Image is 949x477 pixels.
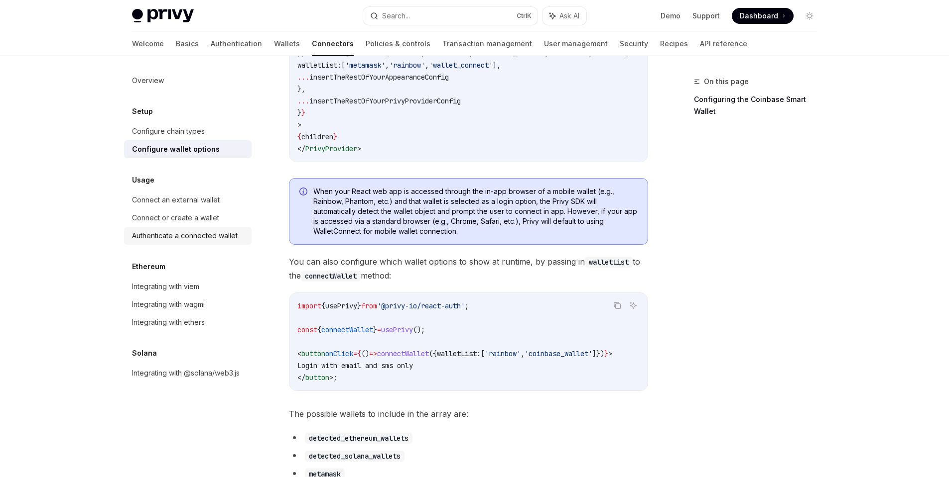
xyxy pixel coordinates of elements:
[363,7,538,25] button: Search...CtrlK
[124,72,252,90] a: Overview
[297,144,305,153] span: </
[305,433,412,444] code: detected_ethereum_wallets
[132,194,220,206] div: Connect an external wallet
[211,32,262,56] a: Authentication
[661,11,680,21] a: Demo
[389,61,425,70] span: 'rainbow'
[297,85,305,94] span: },
[329,373,333,382] span: >
[345,61,385,70] span: 'metamask'
[382,10,410,22] div: Search...
[694,92,825,119] a: Configuring the Coinbase Smart Wallet
[124,313,252,331] a: Integrating with ethers
[660,32,688,56] a: Recipes
[353,349,357,358] span: =
[620,32,648,56] a: Security
[132,105,153,117] h5: Setup
[592,349,604,358] span: ]})
[297,132,301,141] span: {
[544,32,608,56] a: User management
[366,32,430,56] a: Policies & controls
[312,32,354,56] a: Connectors
[341,61,345,70] span: [
[297,373,305,382] span: </
[124,140,252,158] a: Configure wallet options
[132,281,199,292] div: Integrating with viem
[585,257,633,268] code: walletList
[301,349,325,358] span: button
[542,7,586,25] button: Ask AI
[485,349,521,358] span: 'rainbow'
[132,367,240,379] div: Integrating with @solana/web3.js
[297,120,301,129] span: >
[124,227,252,245] a: Authenticate a connected wallet
[437,349,481,358] span: walletList:
[289,407,648,421] span: The possible wallets to include in the array are:
[297,325,317,334] span: const
[301,132,333,141] span: children
[132,230,238,242] div: Authenticate a connected wallet
[559,11,579,21] span: Ask AI
[132,316,205,328] div: Integrating with ethers
[309,73,449,82] span: insertTheRestOfYourAppearanceConfig
[305,451,405,462] code: detected_solana_wallets
[361,301,377,310] span: from
[132,75,164,87] div: Overview
[413,325,425,334] span: ();
[132,9,194,23] img: light logo
[425,61,429,70] span: ,
[700,32,747,56] a: API reference
[377,349,429,358] span: connectWallet
[377,325,381,334] span: =
[305,144,357,153] span: PrivyProvider
[313,187,638,236] span: When your React web app is accessed through the in-app browser of a mobile wallet (e.g., Rainbow,...
[802,8,817,24] button: Toggle dark mode
[732,8,794,24] a: Dashboard
[301,108,305,117] span: }
[132,261,165,273] h5: Ethereum
[465,301,469,310] span: ;
[325,349,353,358] span: onClick
[297,108,301,117] span: }
[301,271,361,282] code: connectWallet
[297,301,321,310] span: import
[704,76,749,88] span: On this page
[299,188,309,197] svg: Info
[493,61,501,70] span: ],
[274,32,300,56] a: Wallets
[357,144,361,153] span: >
[740,11,778,21] span: Dashboard
[297,61,341,70] span: walletList:
[429,61,493,70] span: 'wallet_connect'
[385,61,389,70] span: ,
[377,301,465,310] span: '@privy-io/react-auth'
[124,278,252,295] a: Integrating with viem
[361,349,369,358] span: ()
[333,373,337,382] span: ;
[525,349,592,358] span: 'coinbase_wallet'
[369,349,377,358] span: =>
[297,73,309,82] span: ...
[381,325,413,334] span: usePrivy
[176,32,199,56] a: Basics
[321,325,373,334] span: connectWallet
[124,122,252,140] a: Configure chain types
[325,301,357,310] span: usePrivy
[297,361,413,370] span: Login with email and sms only
[357,349,361,358] span: {
[692,11,720,21] a: Support
[124,191,252,209] a: Connect an external wallet
[132,347,157,359] h5: Solana
[481,349,485,358] span: [
[373,325,377,334] span: }
[297,349,301,358] span: <
[132,212,219,224] div: Connect or create a wallet
[317,325,321,334] span: {
[309,96,461,105] span: insertTheRestOfYourPrivyProviderConfig
[429,349,437,358] span: ({
[124,209,252,227] a: Connect or create a wallet
[124,364,252,382] a: Integrating with @solana/web3.js
[608,349,612,358] span: >
[357,301,361,310] span: }
[604,349,608,358] span: }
